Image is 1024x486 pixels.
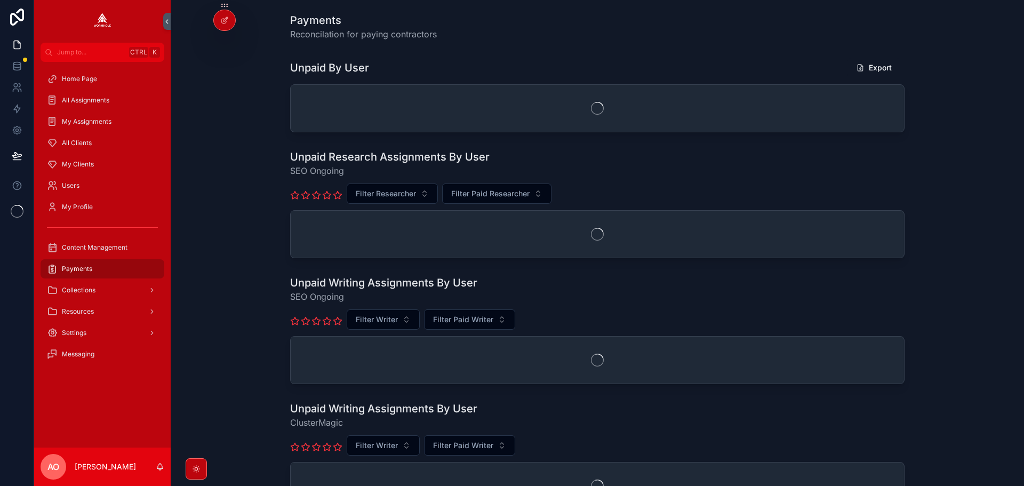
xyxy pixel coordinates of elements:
span: All Assignments [62,96,109,105]
span: SEO Ongoing [290,290,477,303]
span: Filter Paid Writer [433,440,493,451]
span: All Clients [62,139,92,147]
span: Users [62,181,79,190]
span: Messaging [62,350,94,358]
span: Filter Writer [356,440,398,451]
a: My Profile [41,197,164,217]
span: My Assignments [62,117,111,126]
span: Settings [62,329,86,337]
a: My Clients [41,155,164,174]
a: Home Page [41,69,164,89]
span: Reconcilation for paying contractors [290,28,437,41]
a: Settings [41,323,164,342]
img: App logo [94,13,111,30]
span: Jump to... [57,48,125,57]
span: Content Management [62,243,127,252]
h1: Unpaid Research Assignments By User [290,149,490,164]
span: SEO Ongoing [290,164,490,177]
button: Select Button [442,184,551,204]
span: Collections [62,286,95,294]
button: Jump to...CtrlK [41,43,164,62]
h1: Unpaid By User [290,60,369,75]
a: All Clients [41,133,164,153]
span: ClusterMagic [290,416,477,429]
button: Select Button [347,435,420,456]
h1: Unpaid Writing Assignments By User [290,401,477,416]
span: Resources [62,307,94,316]
span: Filter Researcher [356,188,416,199]
span: Filter Writer [356,314,398,325]
a: Messaging [41,345,164,364]
button: Select Button [424,309,515,330]
a: All Assignments [41,91,164,110]
span: Filter Paid Researcher [451,188,530,199]
div: scrollable content [34,62,171,378]
span: Home Page [62,75,97,83]
button: Select Button [424,435,515,456]
a: Resources [41,302,164,321]
a: Content Management [41,238,164,257]
span: My Profile [62,203,93,211]
p: [PERSON_NAME] [75,461,136,472]
span: AO [47,460,59,473]
span: Ctrl [129,47,148,58]
a: Users [41,176,164,195]
a: Payments [41,259,164,278]
a: My Assignments [41,112,164,131]
a: Collections [41,281,164,300]
button: Select Button [347,184,438,204]
button: Export [847,58,900,77]
span: My Clients [62,160,94,169]
h1: Payments [290,13,437,28]
button: Select Button [347,309,420,330]
span: Payments [62,265,92,273]
span: K [150,48,159,57]
h1: Unpaid Writing Assignments By User [290,275,477,290]
span: Filter Paid Writer [433,314,493,325]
